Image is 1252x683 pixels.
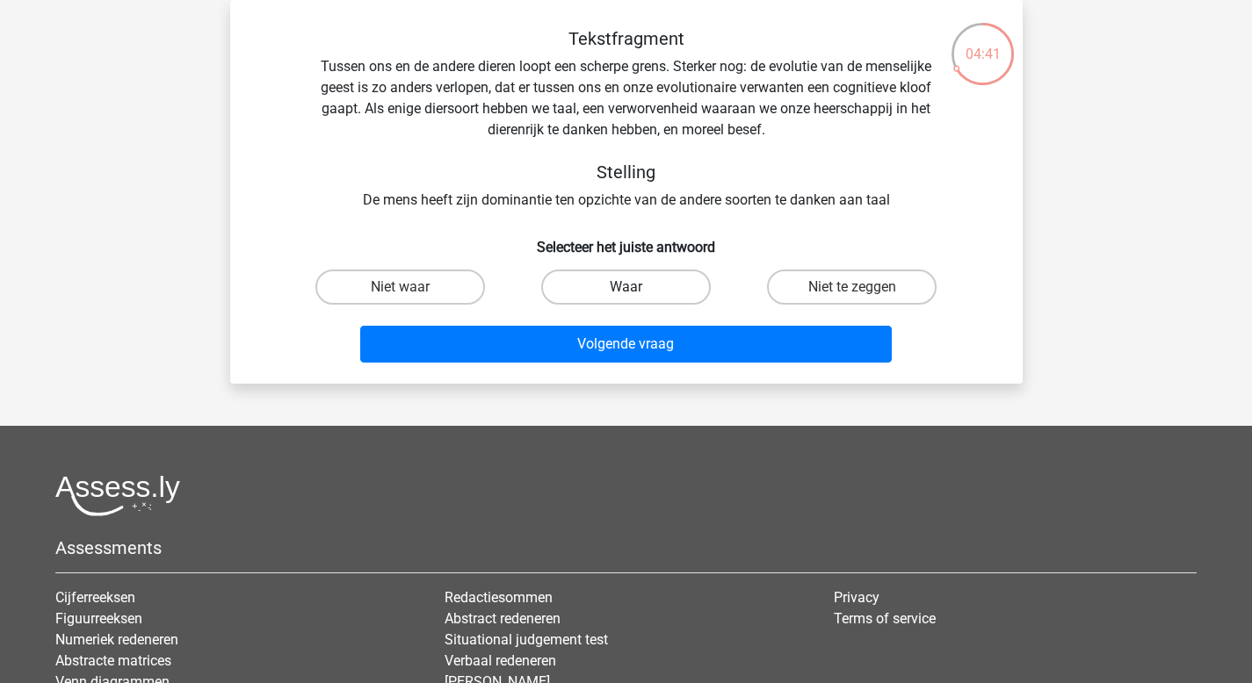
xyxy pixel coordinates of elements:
[445,589,553,606] a: Redactiesommen
[767,270,937,305] label: Niet te zeggen
[445,631,608,648] a: Situational judgement test
[315,270,485,305] label: Niet waar
[360,326,892,363] button: Volgende vraag
[541,270,711,305] label: Waar
[55,610,142,627] a: Figuurreeksen
[55,589,135,606] a: Cijferreeksen
[445,652,556,669] a: Verbaal redeneren
[445,610,561,627] a: Abstract redeneren
[834,589,879,606] a: Privacy
[55,475,180,516] img: Assessly logo
[950,21,1016,65] div: 04:41
[258,225,995,255] h6: Selecteer het juiste antwoord
[55,631,178,648] a: Numeriek redeneren
[258,28,995,211] div: Tussen ons en de andere dieren loopt een scherpe grens. Sterker nog: de evolutie van de menselijk...
[834,610,936,627] a: Terms of service
[55,652,171,669] a: Abstracte matrices
[315,28,938,49] h5: Tekstfragment
[55,537,1197,558] h5: Assessments
[315,162,938,183] h5: Stelling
